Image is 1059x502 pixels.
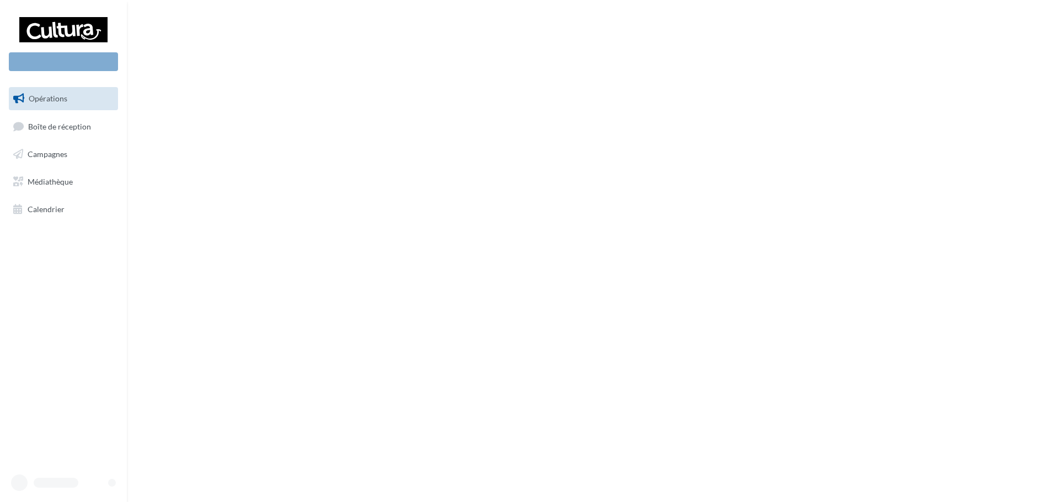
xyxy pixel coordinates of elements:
a: Campagnes [7,143,120,166]
a: Opérations [7,87,120,110]
a: Boîte de réception [7,115,120,138]
span: Médiathèque [28,177,73,186]
a: Médiathèque [7,170,120,193]
div: Nouvelle campagne [9,52,118,71]
span: Boîte de réception [28,121,91,131]
span: Opérations [29,94,67,103]
span: Calendrier [28,204,65,213]
span: Campagnes [28,149,67,159]
a: Calendrier [7,198,120,221]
